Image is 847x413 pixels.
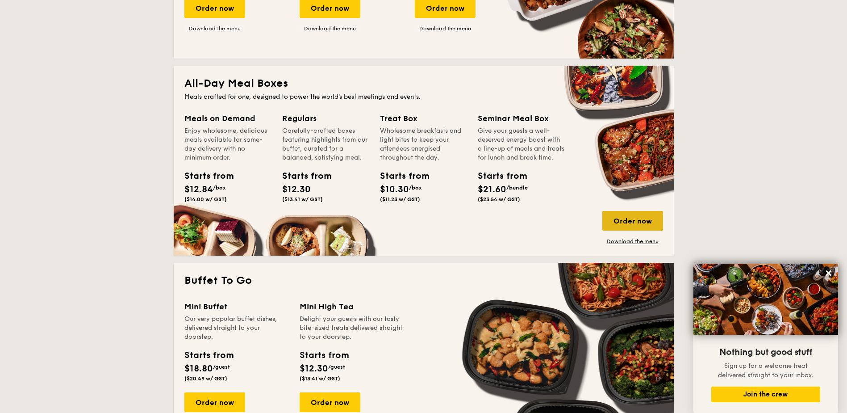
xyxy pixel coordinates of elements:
div: Order now [602,211,663,231]
button: Close [822,266,836,280]
div: Mini Buffet [184,300,289,313]
span: $18.80 [184,363,213,374]
span: Sign up for a welcome treat delivered straight to your inbox. [718,362,814,379]
a: Download the menu [602,238,663,245]
a: Download the menu [300,25,360,32]
span: /guest [328,364,345,370]
a: Download the menu [415,25,476,32]
span: /box [213,185,226,191]
img: DSC07876-Edit02-Large.jpeg [693,264,838,335]
div: Starts from [300,349,348,362]
span: ($14.00 w/ GST) [184,196,227,202]
div: Starts from [380,169,420,183]
div: Seminar Meal Box [478,112,565,125]
span: ($13.41 w/ GST) [300,375,340,382]
span: $12.30 [282,184,311,195]
span: $12.84 [184,184,213,195]
span: ($11.23 w/ GST) [380,196,420,202]
button: Join the crew [711,387,820,402]
div: Regulars [282,112,369,125]
span: /box [409,185,422,191]
div: Our very popular buffet dishes, delivered straight to your doorstep. [184,315,289,341]
h2: Buffet To Go [184,274,663,288]
span: $12.30 [300,363,328,374]
div: Mini High Tea [300,300,404,313]
span: /bundle [506,185,528,191]
h2: All-Day Meal Boxes [184,76,663,91]
div: Starts from [184,169,225,183]
span: ($13.41 w/ GST) [282,196,323,202]
div: Starts from [184,349,233,362]
span: $21.60 [478,184,506,195]
span: /guest [213,364,230,370]
div: Enjoy wholesome, delicious meals available for same-day delivery with no minimum order. [184,126,271,162]
div: Treat Box [380,112,467,125]
div: Starts from [282,169,322,183]
div: Give your guests a well-deserved energy boost with a line-up of meals and treats for lunch and br... [478,126,565,162]
div: Carefully-crafted boxes featuring highlights from our buffet, curated for a balanced, satisfying ... [282,126,369,162]
span: Nothing but good stuff [719,347,812,358]
div: Meals crafted for one, designed to power the world's best meetings and events. [184,93,663,101]
div: Wholesome breakfasts and light bites to keep your attendees energised throughout the day. [380,126,467,162]
a: Download the menu [184,25,245,32]
span: ($23.54 w/ GST) [478,196,520,202]
span: $10.30 [380,184,409,195]
span: ($20.49 w/ GST) [184,375,227,382]
div: Meals on Demand [184,112,271,125]
div: Starts from [478,169,518,183]
div: Delight your guests with our tasty bite-sized treats delivered straight to your doorstep. [300,315,404,341]
div: Order now [300,392,360,412]
div: Order now [184,392,245,412]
